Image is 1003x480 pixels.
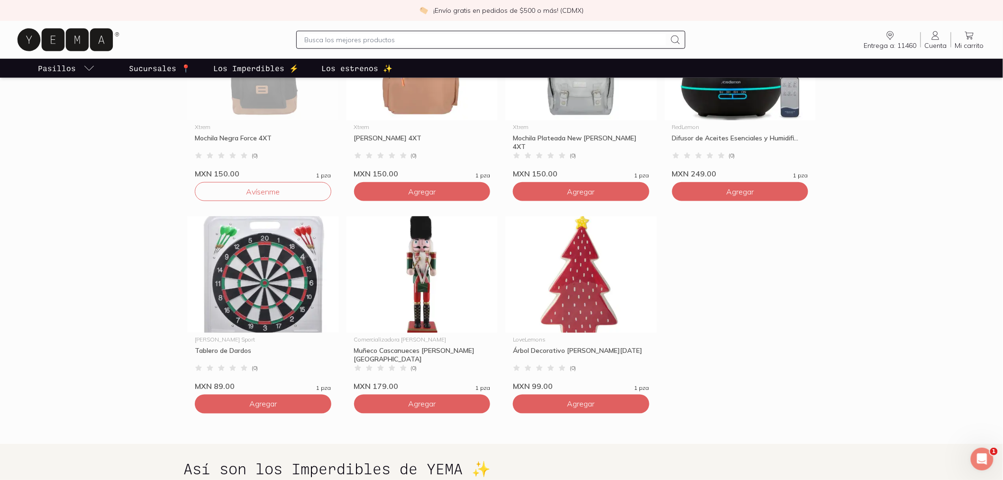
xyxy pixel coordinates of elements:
[672,169,717,178] span: MXN 249.00
[729,153,735,158] span: ( 0 )
[955,41,984,50] span: Mi carrito
[36,59,97,78] a: pasillo-todos-link
[183,459,820,477] h1: Así son los Imperdibles de YEMA ✨
[513,134,649,151] div: Mochila Plateada New [PERSON_NAME] 4XT
[513,381,553,391] span: MXN 99.00
[971,448,994,471] iframe: Intercom live chat
[567,187,595,196] span: Agregar
[513,182,649,201] button: Agregar
[925,41,947,50] span: Cuenta
[195,169,239,178] span: MXN 150.00
[346,4,498,178] a: Mochila Rosa Mariland 4XTXtrem[PERSON_NAME] 4XT(0)MXN 150.001 pza
[187,4,339,178] a: Mochila Negra Force 4XTAgotadoXtremMochila Negra Force 4XT(0)MXN 150.001 pza
[793,173,808,178] span: 1 pza
[252,153,258,158] span: ( 0 )
[672,124,809,130] div: RedLemon
[408,399,436,409] span: Agregar
[475,173,490,178] span: 1 pza
[672,134,809,151] div: Difusor de Aceites Esenciales y Humidifi...
[434,6,584,15] p: ¡Envío gratis en pedidos de $500 o más! (CDMX)
[346,216,498,391] a: Muñeco Cascanueces de MaderaComercializadora [PERSON_NAME]Muñeco Cascanueces [PERSON_NAME][GEOGRA...
[321,63,392,74] p: Los estrenos ✨
[505,4,657,178] a: Mochila Plateada New Briz 4XTXtremMochila Plateada New [PERSON_NAME] 4XT(0)MXN 150.001 pza
[726,187,754,196] span: Agregar
[127,59,192,78] a: Sucursales 📍
[665,4,816,178] a: Difusor de Aceites Esenciales y HumidificadorRedLemonDifusor de Aceites Esenciales y Humidifi...(...
[505,216,657,391] a: Árbol Decorativo de NavidadLoveLemonsÁrbol Decorativo [PERSON_NAME][DATE](0)MXN 99.001 pza
[195,337,331,342] div: [PERSON_NAME] Sport
[195,134,331,151] div: Mochila Negra Force 4XT
[513,346,649,363] div: Árbol Decorativo [PERSON_NAME][DATE]
[475,385,490,391] span: 1 pza
[195,346,331,363] div: Tablero de Dardos
[411,365,417,371] span: ( 0 )
[354,124,491,130] div: Xtrem
[570,153,576,158] span: ( 0 )
[354,134,491,151] div: [PERSON_NAME] 4XT
[195,395,331,414] button: Agregar
[354,381,399,391] span: MXN 179.00
[513,169,557,178] span: MXN 150.00
[354,182,491,201] button: Agregar
[211,59,301,78] a: Los Imperdibles ⚡️
[411,153,417,158] span: ( 0 )
[195,381,235,391] span: MXN 89.00
[187,216,339,333] img: Tablero de Dardos
[354,346,491,363] div: Muñeco Cascanueces [PERSON_NAME][GEOGRAPHIC_DATA]
[408,187,436,196] span: Agregar
[513,124,649,130] div: Xtrem
[317,173,331,178] span: 1 pza
[635,385,649,391] span: 1 pza
[419,6,428,15] img: check
[570,365,576,371] span: ( 0 )
[990,448,998,455] span: 1
[354,337,491,342] div: Comercializadora [PERSON_NAME]
[213,63,299,74] p: Los Imperdibles ⚡️
[38,63,76,74] p: Pasillos
[195,124,331,130] div: Xtrem
[513,395,649,414] button: Agregar
[252,365,258,371] span: ( 0 )
[505,216,657,333] img: Árbol Decorativo de Navidad
[921,30,951,50] a: Cuenta
[951,30,988,50] a: Mi carrito
[672,182,809,201] button: Agregar
[187,216,339,391] a: Tablero de Dardos[PERSON_NAME] SportTablero de Dardos(0)MXN 89.001 pza
[354,395,491,414] button: Agregar
[195,182,331,201] button: Avísenme
[319,59,394,78] a: Los estrenos ✨
[354,169,399,178] span: MXN 150.00
[635,173,649,178] span: 1 pza
[304,34,666,46] input: Busca los mejores productos
[567,399,595,409] span: Agregar
[129,63,191,74] p: Sucursales 📍
[513,337,649,342] div: LoveLemons
[317,385,331,391] span: 1 pza
[249,399,277,409] span: Agregar
[864,41,917,50] span: Entrega a: 11460
[346,216,498,333] img: Muñeco Cascanueces de Madera
[860,30,921,50] a: Entrega a: 11460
